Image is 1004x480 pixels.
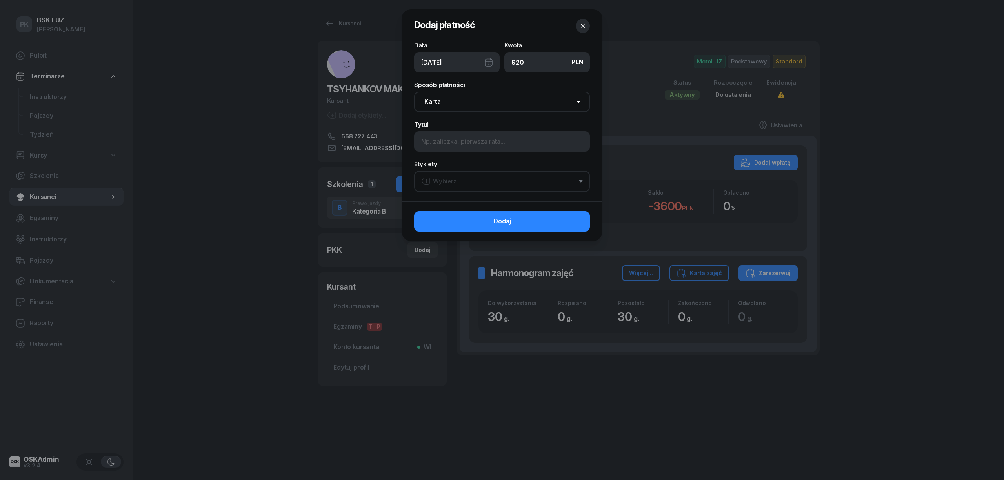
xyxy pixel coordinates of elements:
input: Np. zaliczka, pierwsza rata... [414,131,590,152]
input: 0 [504,52,590,72]
span: Dodaj [493,216,511,226]
span: Dodaj płatność [414,19,475,31]
div: Wybierz [421,176,457,187]
button: Wybierz [414,171,590,192]
button: Dodaj [414,211,590,232]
